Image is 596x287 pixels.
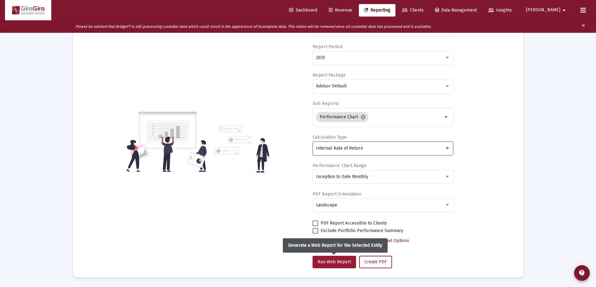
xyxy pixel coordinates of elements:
[316,83,347,89] span: Advisor Default
[316,174,368,179] span: Inception to Date Monthly
[284,4,322,17] a: Dashboard
[359,256,392,268] button: Create PDF
[526,7,560,13] span: [PERSON_NAME]
[435,7,477,13] span: Data Management
[313,163,366,168] label: Performance Chart Range
[321,220,387,227] span: PDF Report Accessible to Clients
[483,4,517,17] a: Insights
[313,191,361,197] label: PDF Report Orientation
[215,125,270,173] img: reporting-alt
[430,4,482,17] a: Data Management
[321,227,403,235] span: Exclude Portfolio Performance Summary
[313,135,347,140] label: Calculation Type
[402,7,424,13] span: Clients
[560,4,568,17] mat-icon: arrow_drop_down
[313,44,342,49] label: Report Period
[316,55,325,60] span: 2025
[75,24,431,29] i: Please be advised that BridgeFT is still processing custodial data which could result in the appe...
[443,113,450,121] mat-icon: arrow_drop_down
[364,7,390,13] span: Reporting
[578,269,586,277] mat-icon: contact_support
[581,22,586,31] mat-icon: clear
[313,72,346,78] label: Report Package
[318,238,361,243] span: Select Custom Period
[313,256,356,268] button: Run Web Report
[316,146,363,151] span: Internal Rate of Return
[329,7,352,13] span: Revenue
[10,4,47,17] img: Dashboard
[316,202,337,208] span: Landscape
[373,238,409,243] span: Additional Options
[488,7,512,13] span: Insights
[316,112,369,122] mat-chip: Performance Chart
[359,4,395,17] a: Reporting
[313,101,339,106] label: Sub Reports
[324,4,357,17] a: Revenue
[518,4,575,16] button: [PERSON_NAME]
[318,259,351,265] span: Run Web Report
[397,4,429,17] a: Clients
[364,259,387,265] span: Create PDF
[125,111,211,173] img: reporting
[360,114,366,120] mat-icon: cancel
[316,111,443,123] mat-chip-list: Selection
[289,7,317,13] span: Dashboard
